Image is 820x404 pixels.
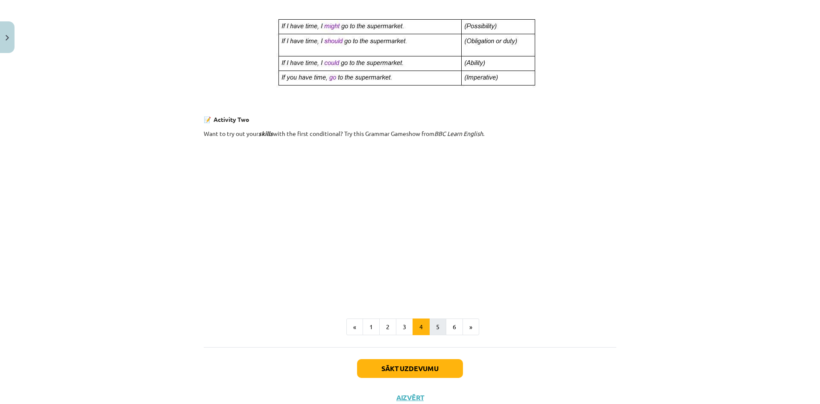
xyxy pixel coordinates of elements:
button: « [346,318,363,336]
button: 6 [446,318,463,336]
button: Aizvērt [394,393,426,402]
button: Sākt uzdevumu [357,359,463,378]
i: BBC Learn English [434,130,483,137]
nav: Page navigation example [204,318,616,336]
button: » [463,318,479,336]
strong: 📝 Activity Two [204,115,249,123]
button: 1 [363,318,380,336]
img: icon-close-lesson-0947bae3869378f0d4975bcd49f059093ad1ed9edebbc8119c70593378902aed.svg [6,35,9,41]
button: 2 [379,318,396,336]
button: 5 [429,318,446,336]
button: 4 [413,318,430,336]
p: Want to try out your with the first conditional? Try this Grammar Gameshow from . [204,129,616,138]
button: 3 [396,318,413,336]
i: skills [258,130,273,137]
